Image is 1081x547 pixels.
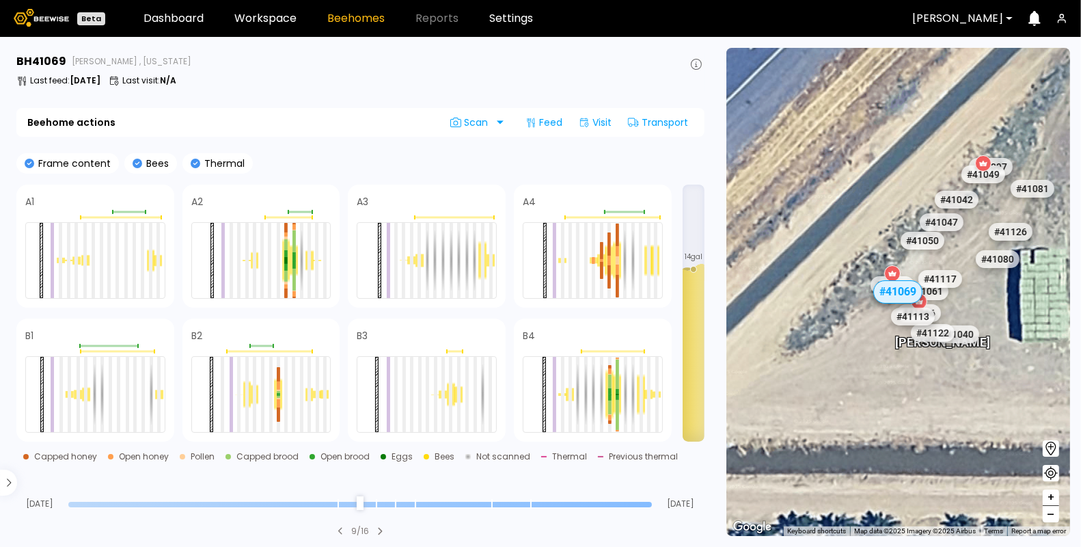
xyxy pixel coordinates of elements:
h3: BH 41069 [16,56,66,67]
p: Frame content [34,159,111,168]
div: Feed [520,111,568,133]
span: [DATE] [16,500,63,508]
div: # 41050 [901,232,945,250]
p: Last feed : [30,77,100,85]
div: Transport [622,111,694,133]
span: – [1048,506,1055,523]
div: Pollen [191,453,215,461]
div: # 41046 [871,276,914,294]
div: [PERSON_NAME] [895,321,990,349]
a: Open this area in Google Maps (opens a new window) [730,518,775,536]
div: # 41113 [891,308,935,325]
span: Reports [415,13,459,24]
p: Bees [142,159,169,168]
b: N/A [160,75,176,86]
div: Visit [573,111,617,133]
div: # 41122 [911,324,955,342]
span: [PERSON_NAME] , [US_STATE] [72,57,191,66]
span: 14 gal [685,254,702,261]
span: Map data ©2025 Imagery ©2025 Airbus [854,527,976,535]
span: [DATE] [657,500,704,508]
div: # 41080 [976,250,1020,268]
div: Previous thermal [609,453,678,461]
div: Open brood [320,453,370,461]
p: Thermal [200,159,245,168]
p: Last visit : [122,77,176,85]
div: 9 / 16 [351,525,369,537]
img: Google [730,518,775,536]
div: # 41117 [919,270,963,288]
a: Dashboard [143,13,204,24]
button: – [1043,506,1059,522]
div: Capped honey [34,453,97,461]
a: Beehomes [327,13,385,24]
span: + [1047,489,1055,506]
div: # 41126 [989,223,1032,241]
span: Scan [450,117,493,128]
div: # 41042 [935,191,979,209]
div: Eggs [392,453,413,461]
h4: B4 [523,331,535,341]
div: Capped brood [236,453,299,461]
div: # 41069 [873,280,922,304]
div: Thermal [552,453,587,461]
a: Terms (opens in new tab) [984,527,1003,535]
div: Bees [435,453,454,461]
b: Beehome actions [27,118,115,127]
h4: B2 [191,331,202,341]
img: Beewise logo [14,9,69,27]
a: Report a map error [1011,527,1066,535]
div: # 41049 [962,165,1006,183]
button: Keyboard shortcuts [787,526,846,536]
h4: A3 [357,197,368,206]
div: Not scanned [476,453,530,461]
div: # 41081 [1011,180,1055,198]
div: Open honey [119,453,169,461]
div: Beta [77,12,105,25]
h4: A2 [191,197,203,206]
h4: B3 [357,331,368,341]
h4: B1 [25,331,33,341]
a: Settings [489,13,533,24]
div: # 41061 [905,282,949,300]
b: [DATE] [70,75,100,86]
h4: A4 [523,197,536,206]
h4: A1 [25,197,34,206]
div: # 41040 [935,325,979,343]
button: + [1043,490,1059,506]
div: # 41047 [920,213,963,231]
a: Workspace [234,13,297,24]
